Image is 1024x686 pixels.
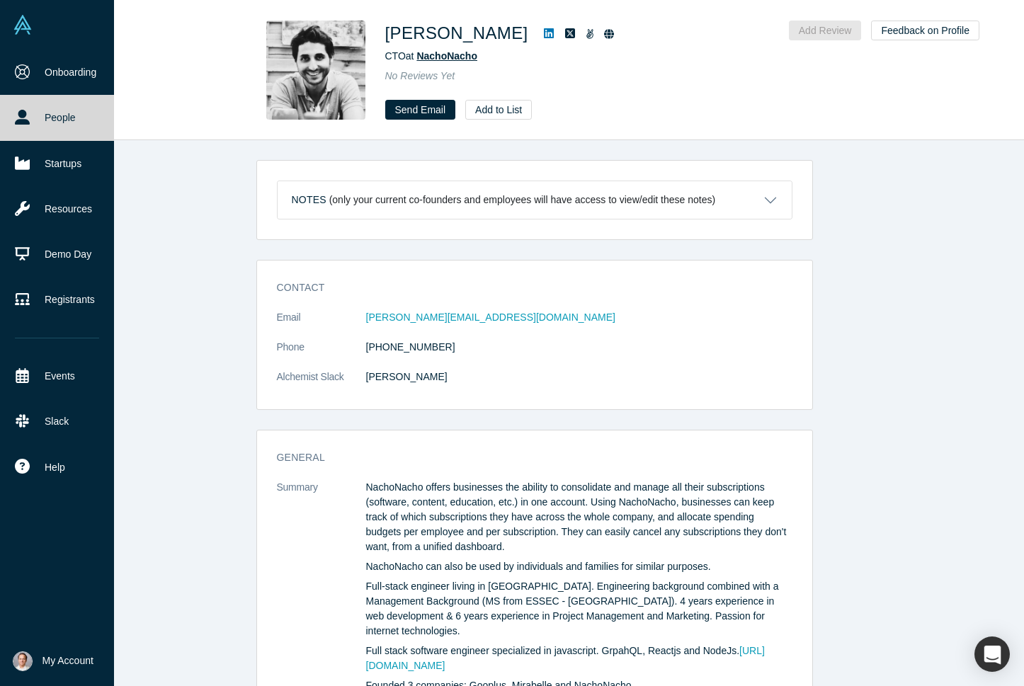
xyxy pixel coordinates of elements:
[329,194,716,206] p: (only your current co-founders and employees will have access to view/edit these notes)
[277,280,773,295] h3: Contact
[277,310,366,340] dt: Email
[465,100,532,120] button: Add to List
[385,70,455,81] span: No Reviews Yet
[366,644,792,673] p: Full stack software engineer specialized in javascript. GrpahQL, Reactjs and NodeJs.
[366,480,792,554] p: NachoNacho offers businesses the ability to consolidate and manage all their subscriptions (softw...
[366,341,455,353] a: [PHONE_NUMBER]
[416,50,477,62] a: NachoNacho
[13,651,33,671] img: Sanjay Goel's Account
[277,450,773,465] h3: General
[366,370,792,384] dd: [PERSON_NAME]
[385,21,528,46] h1: [PERSON_NAME]
[13,651,93,671] button: My Account
[42,653,93,668] span: My Account
[366,579,792,639] p: Full-stack engineer living in [GEOGRAPHIC_DATA]. Engineering background combined with a Managemen...
[385,100,456,120] a: Send Email
[385,50,477,62] span: CTO at
[366,311,615,323] a: [PERSON_NAME][EMAIL_ADDRESS][DOMAIN_NAME]
[45,460,65,475] span: Help
[277,370,366,399] dt: Alchemist Slack
[292,193,326,207] h3: Notes
[871,21,979,40] button: Feedback on Profile
[13,15,33,35] img: Alchemist Vault Logo
[278,181,792,219] button: Notes (only your current co-founders and employees will have access to view/edit these notes)
[366,559,792,574] p: NachoNacho can also be used by individuals and families for similar purposes.
[266,21,365,120] img: Alan Szternberg's Profile Image
[277,340,366,370] dt: Phone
